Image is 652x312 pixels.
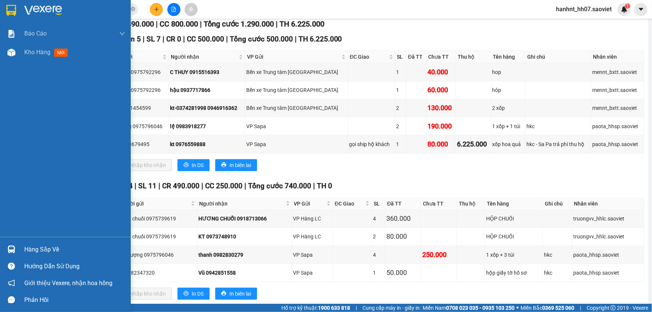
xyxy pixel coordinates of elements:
[292,210,333,228] td: VP Hàng LC
[115,288,172,300] button: downloadNhập kho nhận
[373,269,384,277] div: 1
[626,3,629,9] span: 1
[428,103,454,113] div: 130.000
[245,117,348,135] td: VP Sapa
[396,68,405,76] div: 1
[119,214,196,223] div: ngân chuối 0975739619
[525,51,591,63] th: Ghi chú
[245,99,348,117] td: Bến xe Trung tâm Lào Cai
[292,264,333,282] td: VP Sapa
[428,121,454,132] div: 190.000
[198,232,291,241] div: KT 0973748910
[373,214,384,223] div: 4
[247,53,340,61] span: VP Gửi
[162,182,200,190] span: CR 490.000
[183,291,189,297] span: printer
[592,104,643,112] div: mennt_bxtt.saoviet
[24,29,47,38] span: Báo cáo
[526,140,590,148] div: hkc - Sa Pa trả phí thu hộ
[183,35,185,43] span: |
[108,122,168,130] div: C Phượng 0975796046
[422,250,455,260] div: 250.000
[244,182,246,190] span: |
[160,19,198,28] span: CC 800.000
[170,86,244,94] div: hậu 0937717866
[204,19,274,28] span: Tổng cước 1.290.000
[491,51,525,63] th: Tên hàng
[119,31,125,37] span: down
[294,200,325,208] span: VP Gửi
[6,5,16,16] img: logo-vxr
[457,198,485,210] th: Thu hộ
[396,86,405,94] div: 1
[276,19,278,28] span: |
[281,304,350,312] span: Hỗ trợ kỹ thuật:
[171,53,237,61] span: Người nhận
[7,30,15,38] img: solution-icon
[591,51,644,63] th: Nhân viên
[24,261,125,272] div: Hướng dẫn sử dụng
[183,162,189,168] span: printer
[248,182,311,190] span: Tổng cước 740.000
[386,231,420,242] div: 80.000
[446,305,515,311] strong: 0708 023 035 - 0935 103 250
[170,122,244,130] div: lệ 0983918277
[295,35,297,43] span: |
[574,269,643,277] div: paota_hhsp.saoviet
[456,51,491,63] th: Thu hộ
[349,140,393,148] div: gọi ship hộ khách
[192,161,204,169] span: In DS
[292,228,333,246] td: VP Hàng LC
[350,53,387,61] span: ĐC Giao
[592,68,643,76] div: mennt_bxtt.saoviet
[170,104,244,112] div: kt-0374281998 0946916362
[146,35,161,43] span: SL 7
[335,200,364,208] span: ĐC Giao
[428,85,454,95] div: 60.000
[199,200,284,208] span: Người nhận
[245,63,348,81] td: Bến xe Trung tâm Lào Cai
[229,161,251,169] span: In biên lai
[200,19,202,28] span: |
[428,139,454,149] div: 80.000
[115,159,172,171] button: downloadNhập kho nhận
[625,3,630,9] sup: 1
[246,86,346,94] div: Bến xe Trung tâm [GEOGRAPHIC_DATA]
[113,182,133,190] span: Đơn 4
[119,251,196,259] div: C Phượng 0975796046
[246,104,346,112] div: Bến xe Trung tâm [GEOGRAPHIC_DATA]
[246,140,346,148] div: VP Sapa
[245,135,348,153] td: VP Sapa
[492,86,524,94] div: hôp
[299,35,342,43] span: TH 6.225.000
[457,139,490,149] div: 6.225.000
[486,214,541,223] div: HỘP CHUỐI
[318,305,350,311] strong: 1900 633 818
[396,104,405,112] div: 2
[221,291,226,297] span: printer
[293,214,331,223] div: VP Hàng LC
[8,263,15,270] span: question-circle
[574,251,643,259] div: paota_hhsp.saoviet
[634,3,648,16] button: caret-down
[167,3,180,16] button: file-add
[550,4,618,14] span: hanhnt_hh07.saoviet
[188,7,194,12] span: aim
[8,279,15,287] span: notification
[313,182,315,190] span: |
[580,304,581,312] span: |
[246,122,346,130] div: VP Sapa
[621,6,628,13] img: icon-new-feature
[279,19,324,28] span: TH 6.225.000
[486,232,541,241] div: HỘP CHUỐI
[171,7,176,12] span: file-add
[543,198,572,210] th: Ghi chú
[542,305,574,311] strong: 0369 525 060
[215,159,257,171] button: printerIn biên lai
[423,304,515,312] span: Miền Nam
[428,67,454,77] div: 40.000
[246,68,346,76] div: Bến xe Trung tâm [GEOGRAPHIC_DATA]
[108,86,168,94] div: A THACH 0975792296
[54,49,68,57] span: mới
[544,269,571,277] div: hkc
